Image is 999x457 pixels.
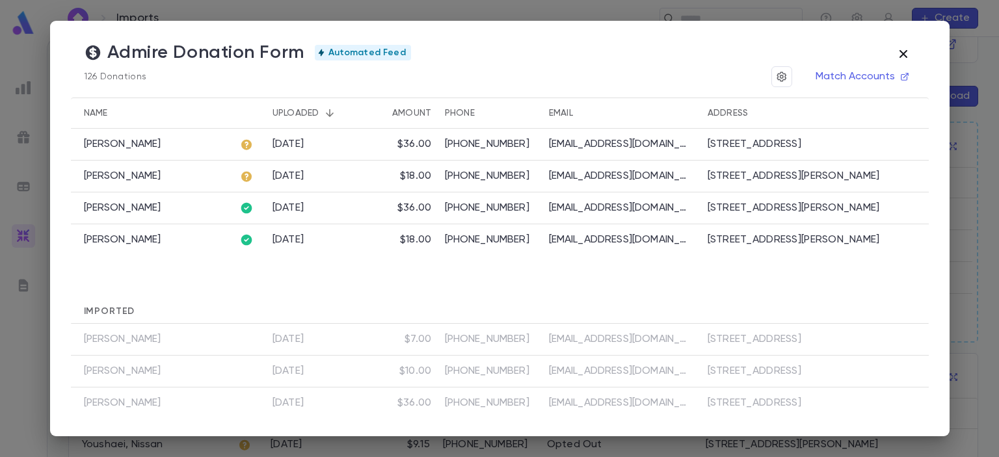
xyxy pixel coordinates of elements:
p: [PERSON_NAME] [84,365,161,378]
div: Uploaded [273,98,319,129]
button: Sort [371,103,392,124]
div: Uploaded [266,98,364,129]
div: $7.00 [405,333,431,346]
div: [STREET_ADDRESS] [708,365,801,378]
p: [PHONE_NUMBER] [445,333,536,346]
p: [PERSON_NAME] [84,397,161,410]
p: [PERSON_NAME] [84,333,161,346]
div: Name [71,98,233,129]
div: 9/16/2025 [273,365,304,378]
div: [STREET_ADDRESS] [708,397,801,410]
p: [PHONE_NUMBER] [445,365,536,378]
div: [STREET_ADDRESS][PERSON_NAME] [708,202,880,215]
p: [PERSON_NAME] [84,138,161,151]
p: [PERSON_NAME] [84,233,161,246]
div: [STREET_ADDRESS] [708,333,801,346]
div: Amount [364,98,438,129]
div: [STREET_ADDRESS] [708,138,801,151]
div: 9/16/2025 [273,170,304,183]
p: [EMAIL_ADDRESS][DOMAIN_NAME] [549,202,692,215]
p: [PERSON_NAME] [84,202,161,215]
p: [EMAIL_ADDRESS][DOMAIN_NAME] [549,138,692,151]
div: Name [84,98,108,129]
div: Amount [392,98,432,129]
p: [EMAIL_ADDRESS][DOMAIN_NAME] [549,333,692,346]
p: [PHONE_NUMBER] [445,170,536,183]
span: Imported [84,307,135,316]
button: Match Accounts [808,66,916,87]
p: [PHONE_NUMBER] [445,397,536,410]
div: Phone [445,98,475,129]
span: Automated Feed [323,47,411,58]
div: Address [708,98,749,129]
button: Sort [319,103,340,124]
div: 9/16/2025 [273,202,304,215]
div: Email [542,98,701,129]
div: 9/16/2025 [273,397,304,410]
div: Address [701,98,929,129]
h4: Admire Donation Form [84,42,304,64]
p: [PHONE_NUMBER] [445,138,536,151]
div: 9/16/2025 [273,138,304,151]
p: 126 Donations [84,72,411,82]
div: $36.00 [397,397,432,410]
div: $18.00 [400,233,432,246]
div: Email [549,98,573,129]
div: $10.00 [399,365,432,378]
div: $18.00 [400,170,432,183]
div: $36.00 [397,202,432,215]
div: [STREET_ADDRESS][PERSON_NAME] [708,233,880,246]
div: 9/16/2025 [273,233,304,246]
p: [EMAIL_ADDRESS][DOMAIN_NAME] [549,170,692,183]
div: Phone [438,98,542,129]
p: [EMAIL_ADDRESS][DOMAIN_NAME] [549,365,692,378]
div: 9/16/2025 [273,333,304,346]
div: [STREET_ADDRESS][PERSON_NAME] [708,170,880,183]
p: [EMAIL_ADDRESS][DOMAIN_NAME] [549,233,692,246]
div: $36.00 [397,138,432,151]
p: [PHONE_NUMBER] [445,233,536,246]
p: [PERSON_NAME] [84,170,161,183]
p: [PHONE_NUMBER] [445,202,536,215]
p: [EMAIL_ADDRESS][DOMAIN_NAME] [549,397,692,410]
